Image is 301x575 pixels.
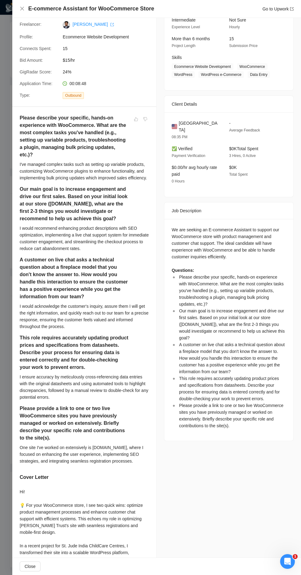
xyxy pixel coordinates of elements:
span: Intermediate [172,18,196,22]
span: GigRadar Score: [20,69,52,74]
span: 0 Hours [172,179,185,183]
div: One site I've worked on extensively is [DOMAIN_NAME], where I focused on enhancing the user exper... [20,444,149,464]
span: Close [25,563,36,570]
span: Experience Level [172,25,200,29]
iframe: Intercom live chat [280,554,295,569]
div: I would acknowledge the customer's inquiry, assure them I will get the right information, and qui... [20,303,149,330]
h5: Cover Letter [20,474,49,481]
span: This role requires accurately updating product prices and specifications from datasheets. Describ... [179,376,280,401]
span: Ecommerce Website Development [63,33,155,40]
h5: A customer on live chat asks a technical question about a fireplace model that you don't know the... [20,256,130,300]
span: Ecommerce Website Development [172,63,233,70]
span: Not Sure [229,18,246,22]
button: Close [20,6,25,11]
h5: Our main goal is to increase engagement and drive our first sales. Based on your initial look at ... [20,186,130,222]
span: Skills [172,55,182,60]
span: [GEOGRAPHIC_DATA] [179,120,219,133]
span: Bid Amount: [20,58,43,63]
span: WordPress [172,71,195,78]
span: $0.00/hr avg hourly rate paid [172,165,217,177]
span: Average Feedback [229,128,260,132]
div: Job Description [172,202,286,219]
span: WordPress e-Commerce [198,71,244,78]
span: ✅ Verified [172,146,193,151]
span: Type: [20,93,30,98]
span: export [290,7,294,11]
h5: Please provide a link to one or two live WooCommerce sites you have previously managed or worked ... [20,405,130,442]
span: $0K [229,165,237,170]
span: Outbound [63,92,84,99]
span: WooCommerce [237,63,268,70]
strong: Questions: [172,268,194,273]
span: export [110,23,114,26]
span: Total Spent [229,172,248,177]
span: Submission Price [229,44,258,48]
span: close [20,6,25,11]
h4: E-commerce Assistant for WooCommerce Store [28,5,154,13]
span: 00:08:48 [69,81,86,86]
img: c1nrCZW-5O1cqDoFHo_Xz-MnZy_1n7AANUNe4nlxuVeg31ZSGucUI1M07LWjpjBHA9 [63,21,70,29]
span: clock-circle [63,81,67,86]
span: More than 6 months [172,36,210,41]
span: $0K Total Spent [229,146,258,151]
div: I've managed complex tasks such as setting up variable products, customizing WooCommerce plugins ... [20,161,149,181]
span: Freelancer: [20,22,41,27]
span: $15/hr [63,57,155,64]
span: 3 Hires, 0 Active [229,154,256,158]
span: 15 [229,36,234,41]
span: 1 [293,554,298,559]
a: Go to Upworkexport [262,6,294,11]
span: Project Length [172,44,195,48]
h5: This role requires accurately updating product prices and specifications from datasheets. Describ... [20,334,130,371]
div: Client Details [172,96,286,112]
div: We are seeking an E-commerce Assistant to support our WooCommerce store with product management a... [172,226,286,429]
span: 08:35 PM [172,135,187,139]
span: Data Entry [248,71,270,78]
span: Profile: [20,34,33,39]
span: - [229,121,231,126]
button: Close [20,561,41,571]
a: [PERSON_NAME] export [72,22,114,27]
span: A customer on live chat asks a technical question about a fireplace model that you don't know the... [179,342,285,374]
span: Application Time: [20,81,53,86]
span: Please provide a link to one or two live WooCommerce sites you have previously managed or worked ... [179,403,283,428]
div: I would recommend enhancing product descriptions with SEO optimization, implementing a live chat ... [20,225,149,252]
span: Our main goal is to increase engagement and drive our first sales. Based on your initial look at ... [179,308,285,340]
div: I ensure accuracy by meticulously cross-referencing data entries with the original datasheets and... [20,374,149,401]
span: Please describe your specific, hands-on experience with WooCommerce. What are the most complex ta... [179,275,284,307]
h5: Please describe your specific, hands-on experience with WooCommerce. What are the most complex ta... [20,114,130,158]
span: Payment Verification [172,154,205,158]
span: 15 [63,45,155,52]
span: Hourly [229,25,240,29]
span: 24% [63,68,155,75]
span: Connects Spent: [20,46,52,51]
img: 🇺🇸 [172,123,177,130]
